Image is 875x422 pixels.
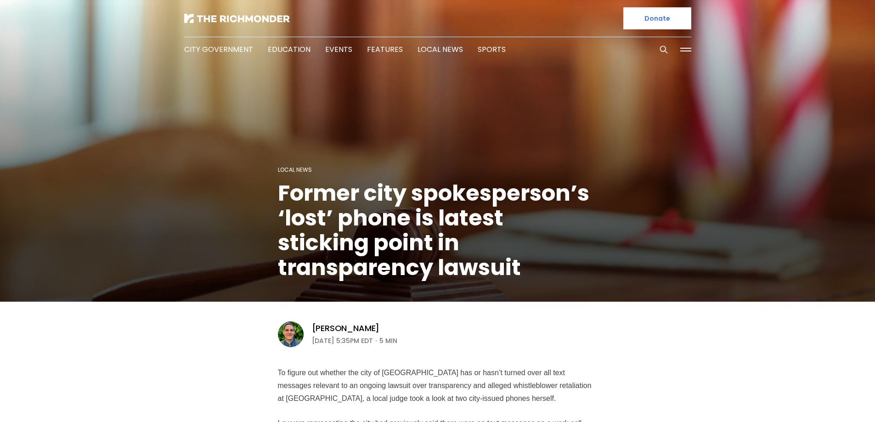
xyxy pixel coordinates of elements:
[478,44,506,55] a: Sports
[312,323,380,334] a: [PERSON_NAME]
[623,7,691,29] a: Donate
[418,44,463,55] a: Local News
[312,335,373,346] time: [DATE] 5:35PM EDT
[278,181,598,280] h1: Former city spokesperson’s ‘lost’ phone is latest sticking point in transparency lawsuit
[797,377,875,422] iframe: portal-trigger
[184,44,253,55] a: City Government
[379,335,397,346] span: 5 min
[278,321,304,347] img: Graham Moomaw
[367,44,403,55] a: Features
[325,44,352,55] a: Events
[184,14,290,23] img: The Richmonder
[657,43,671,56] button: Search this site
[268,44,310,55] a: Education
[278,366,598,405] p: To figure out whether the city of [GEOGRAPHIC_DATA] has or hasn’t turned over all text messages r...
[278,166,312,174] a: Local News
